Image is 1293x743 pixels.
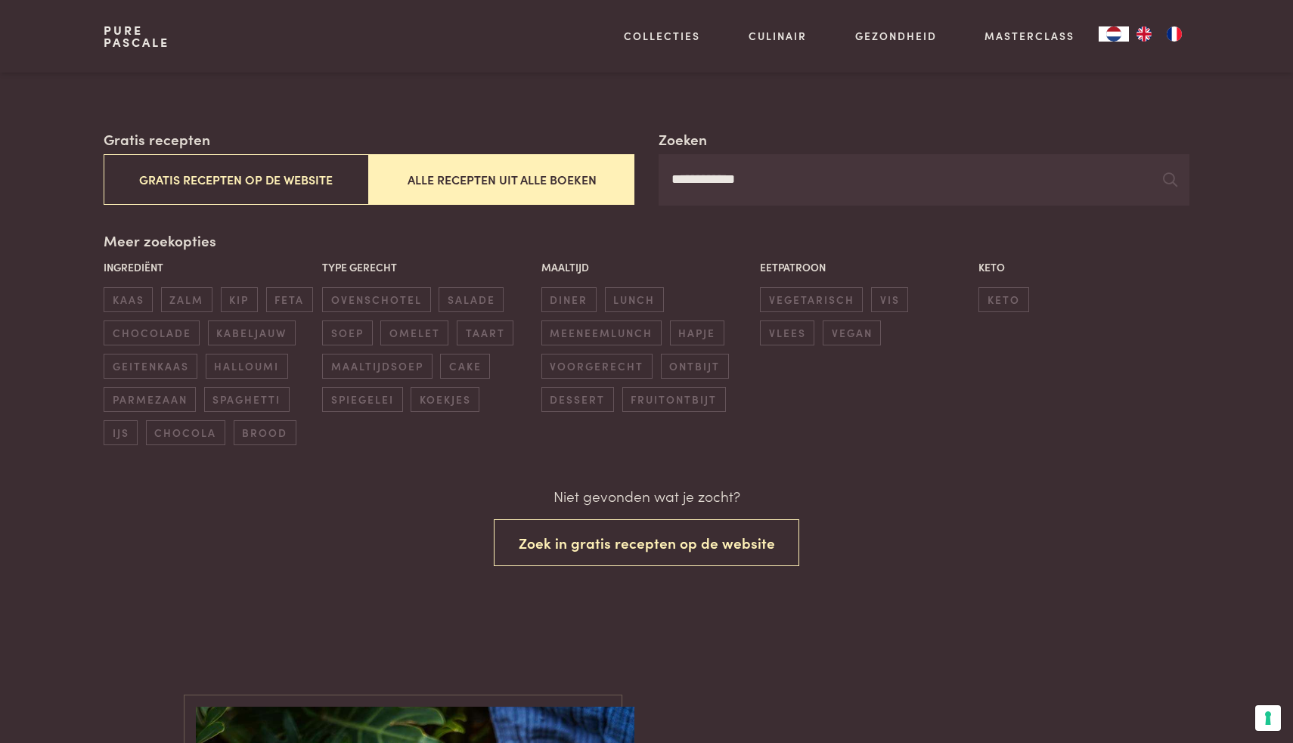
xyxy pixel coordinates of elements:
[1099,26,1129,42] div: Language
[622,387,726,412] span: fruitontbijt
[1129,26,1159,42] a: EN
[104,128,210,150] label: Gratis recepten
[605,287,664,312] span: lunch
[104,387,196,412] span: parmezaan
[1129,26,1189,42] ul: Language list
[978,287,1028,312] span: keto
[624,28,700,44] a: Collecties
[661,354,729,379] span: ontbijt
[206,354,288,379] span: halloumi
[494,519,800,567] button: Zoek in gratis recepten op de website
[266,287,313,312] span: feta
[369,154,634,205] button: Alle recepten uit alle boeken
[823,320,881,345] span: vegan
[670,320,724,345] span: hapje
[161,287,212,312] span: zalm
[104,287,153,312] span: kaas
[541,320,662,345] span: meeneemlunch
[380,320,448,345] span: omelet
[659,128,707,150] label: Zoeken
[234,420,296,445] span: brood
[322,320,372,345] span: soep
[855,28,937,44] a: Gezondheid
[104,354,197,379] span: geitenkaas
[749,28,807,44] a: Culinair
[984,28,1074,44] a: Masterclass
[146,420,225,445] span: chocola
[411,387,479,412] span: koekjes
[221,287,258,312] span: kip
[457,320,513,345] span: taart
[439,287,504,312] span: salade
[760,320,814,345] span: vlees
[204,387,290,412] span: spaghetti
[1159,26,1189,42] a: FR
[553,485,740,507] p: Niet gevonden wat je zocht?
[760,287,863,312] span: vegetarisch
[1099,26,1189,42] aside: Language selected: Nederlands
[104,420,138,445] span: ijs
[541,287,597,312] span: diner
[541,354,653,379] span: voorgerecht
[104,154,369,205] button: Gratis recepten op de website
[1099,26,1129,42] a: NL
[104,320,200,345] span: chocolade
[978,259,1189,275] p: Keto
[104,259,315,275] p: Ingrediënt
[871,287,908,312] span: vis
[322,387,402,412] span: spiegelei
[322,287,430,312] span: ovenschotel
[322,259,533,275] p: Type gerecht
[760,259,971,275] p: Eetpatroon
[208,320,296,345] span: kabeljauw
[440,354,490,379] span: cake
[541,259,752,275] p: Maaltijd
[322,354,432,379] span: maaltijdsoep
[104,24,169,48] a: PurePascale
[541,387,614,412] span: dessert
[1255,705,1281,731] button: Uw voorkeuren voor toestemming voor trackingtechnologieën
